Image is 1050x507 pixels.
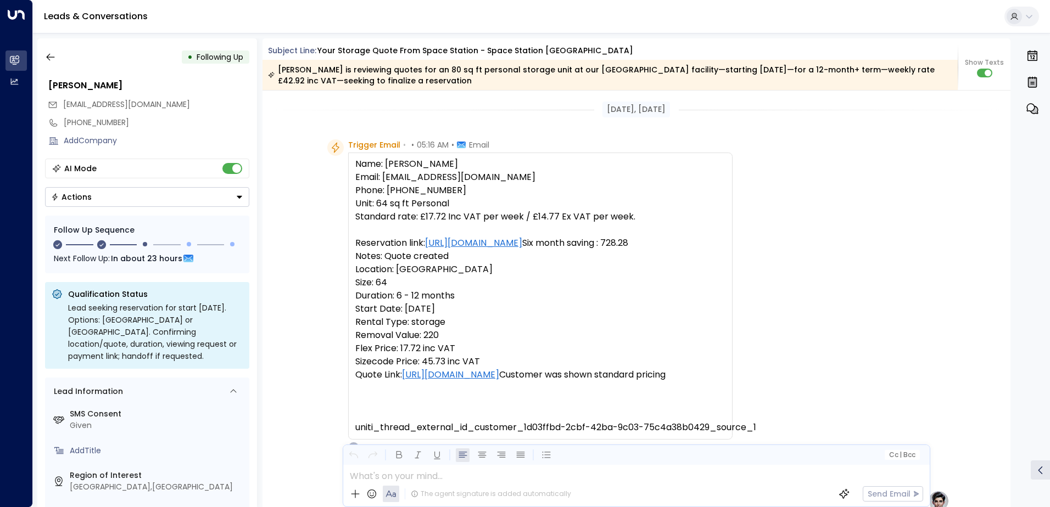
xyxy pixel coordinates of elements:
[889,451,915,459] span: Cc Bcc
[187,47,193,67] div: •
[70,470,245,481] label: Region of Interest
[64,117,249,128] div: [PHONE_NUMBER]
[268,64,952,86] div: [PERSON_NAME] is reviewing quotes for an 80 sq ft personal storage unit at our [GEOGRAPHIC_DATA] ...
[45,187,249,207] div: Button group with a nested menu
[63,99,190,110] span: [EMAIL_ADDRESS][DOMAIN_NAME]
[602,102,670,117] div: [DATE], [DATE]
[45,187,249,207] button: Actions
[50,386,123,397] div: Lead Information
[48,79,249,92] div: [PERSON_NAME]
[403,139,406,150] span: •
[348,139,400,150] span: Trigger Email
[469,139,489,150] span: Email
[411,489,571,499] div: The agent signature is added automatically
[317,45,633,57] div: Your storage quote from Space Station - Space Station [GEOGRAPHIC_DATA]
[425,236,522,250] a: [URL][DOMAIN_NAME]
[44,10,148,22] a: Leads & Conversations
[54,224,241,236] div: Follow Up Sequence
[348,442,359,453] div: O
[70,481,245,493] div: [GEOGRAPHIC_DATA],[GEOGRAPHIC_DATA]
[68,302,243,362] div: Lead seeking reservation for start [DATE]. Options: [GEOGRAPHIC_DATA] or [GEOGRAPHIC_DATA]. Confi...
[900,451,902,459] span: |
[197,52,243,63] span: Following Up
[68,289,243,300] p: Qualification Status
[417,139,449,150] span: 05:16 AM
[63,99,190,110] span: aliabyrne@mac.com
[111,252,182,264] span: In about 23 hours
[70,420,245,431] div: Given
[355,157,725,434] pre: Name: [PERSON_NAME] Email: [EMAIL_ADDRESS][DOMAIN_NAME] Phone: [PHONE_NUMBER] Unit: 64 sq ft Pers...
[70,445,245,457] div: AddTitle
[884,450,919,460] button: Cc|Bcc
[64,135,249,147] div: AddCompany
[268,45,316,56] span: Subject Line:
[402,368,499,381] a: [URL][DOMAIN_NAME]
[51,192,92,202] div: Actions
[347,448,360,462] button: Undo
[411,139,414,150] span: •
[64,163,97,174] div: AI Mode
[451,139,454,150] span: •
[965,58,1004,67] span: Show Texts
[54,252,241,264] div: Next Follow Up:
[366,448,379,462] button: Redo
[70,408,245,420] label: SMS Consent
